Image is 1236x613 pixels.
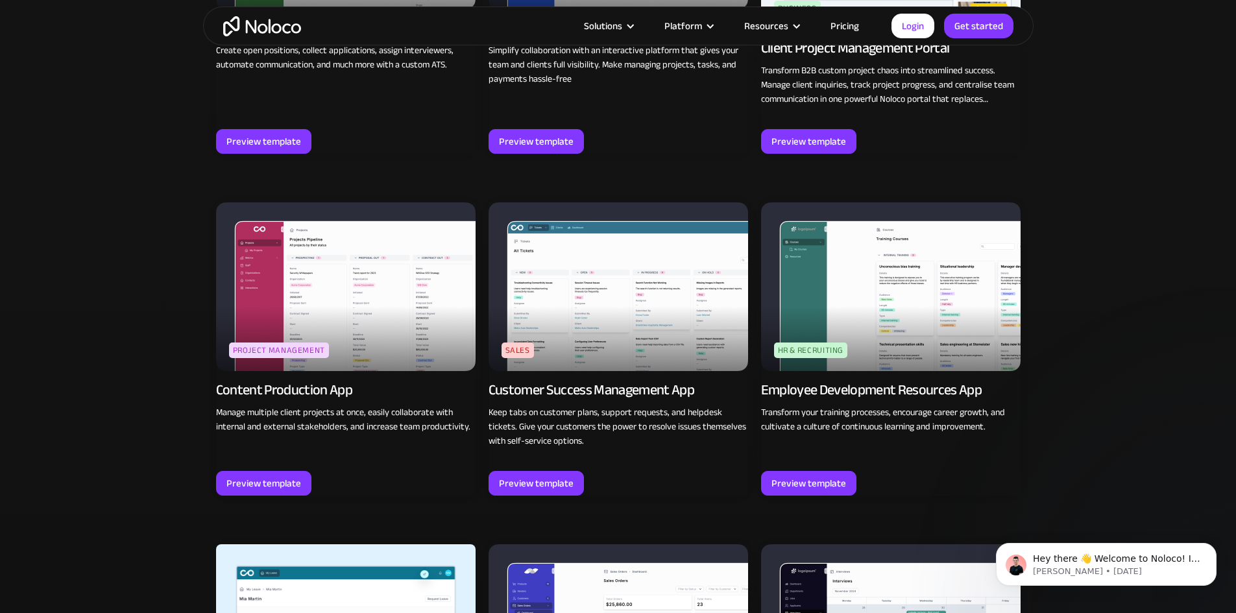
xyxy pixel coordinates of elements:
div: Platform [664,18,702,34]
a: Login [891,14,934,38]
div: Solutions [584,18,622,34]
a: Pricing [814,18,875,34]
a: Project ManagementContent Production AppManage multiple client projects at once, easily collabora... [216,202,476,496]
div: Preview template [499,475,574,492]
div: Preview template [499,133,574,150]
div: Preview template [771,475,846,492]
p: Simplify collaboration with an interactive platform that gives your team and clients full visibil... [489,43,748,86]
div: Project Management [229,343,330,358]
a: HR & RecruitingEmployee Development Resources AppTransform your training processes, encourage car... [761,202,1021,496]
div: Solutions [568,18,648,34]
p: Create open positions, collect applications, assign interviewers, automate communication, and muc... [216,43,476,72]
div: Platform [648,18,728,34]
div: Resources [744,18,788,34]
iframe: Intercom notifications message [976,516,1236,607]
div: Client Project Management Portal [761,39,950,57]
div: Employee Development Resources App [761,381,982,399]
div: Content Production App [216,381,352,399]
div: Customer Success Management App [489,381,695,399]
a: SalesCustomer Success Management AppKeep tabs on customer plans, support requests, and helpdesk t... [489,202,748,496]
div: Preview template [226,475,301,492]
a: home [223,16,301,36]
div: Preview template [771,133,846,150]
div: Resources [728,18,814,34]
p: Transform your training processes, encourage career growth, and cultivate a culture of continuous... [761,405,1021,434]
a: Get started [944,14,1013,38]
div: HR & Recruiting [774,343,848,358]
div: Preview template [226,133,301,150]
p: Transform B2B custom project chaos into streamlined success. Manage client inquiries, track proje... [761,64,1021,106]
p: Keep tabs on customer plans, support requests, and helpdesk tickets. Give your customers the powe... [489,405,748,448]
p: Manage multiple client projects at once, easily collaborate with internal and external stakeholde... [216,405,476,434]
div: Sales [502,343,534,358]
